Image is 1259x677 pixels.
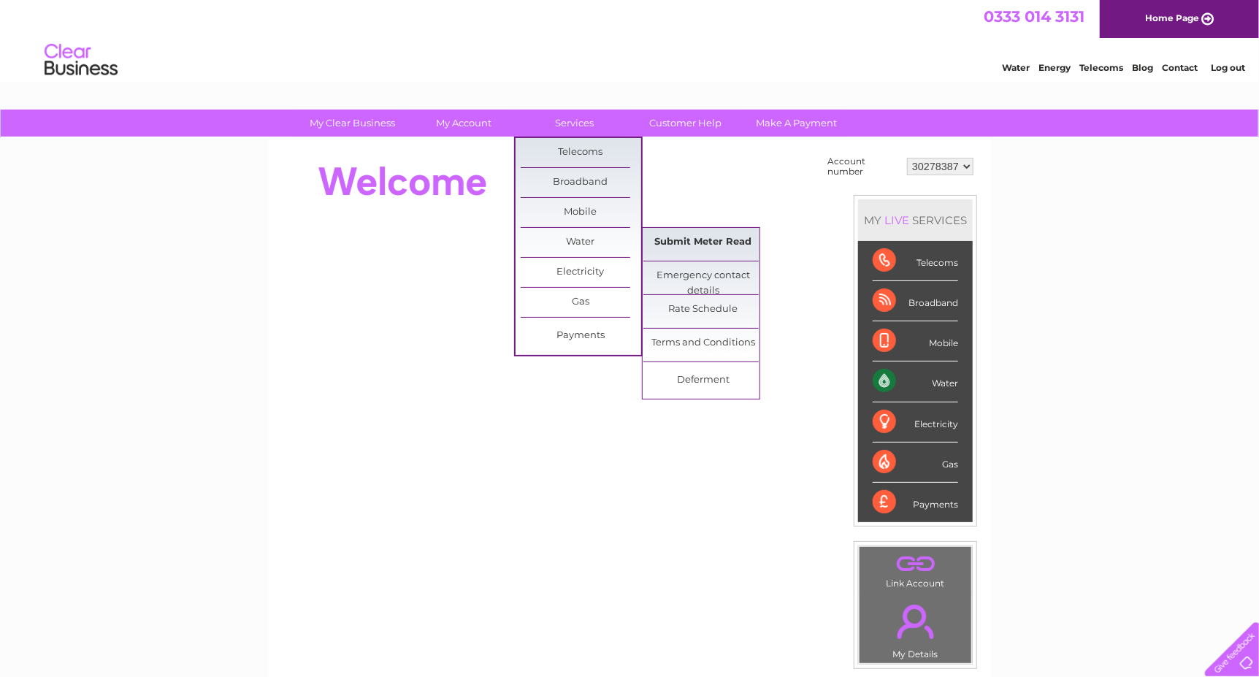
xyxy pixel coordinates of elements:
a: Make A Payment [737,110,857,137]
div: Gas [873,443,958,483]
a: My Clear Business [293,110,413,137]
a: Log out [1211,62,1245,73]
a: Gas [521,288,641,317]
a: Submit Meter Read [643,228,764,257]
a: Blog [1132,62,1153,73]
a: Emergency contact details [643,261,764,291]
a: Energy [1038,62,1071,73]
a: Payments [521,321,641,351]
a: . [863,596,968,647]
a: 0333 014 3131 [984,7,1084,26]
a: Services [515,110,635,137]
div: Telecoms [873,241,958,281]
div: Water [873,362,958,402]
a: Rate Schedule [643,295,764,324]
div: Electricity [873,402,958,443]
a: Water [1002,62,1030,73]
div: Clear Business is a trading name of Verastar Limited (registered in [GEOGRAPHIC_DATA] No. 3667643... [286,8,976,71]
div: Broadband [873,281,958,321]
a: Water [521,228,641,257]
a: Telecoms [1079,62,1123,73]
a: Terms and Conditions [643,329,764,358]
a: Telecoms [521,138,641,167]
div: MY SERVICES [858,199,973,241]
a: Contact [1162,62,1198,73]
div: LIVE [881,213,912,227]
a: Electricity [521,258,641,287]
a: . [863,551,968,576]
a: Deferment [643,366,764,395]
a: Broadband [521,168,641,197]
div: Payments [873,483,958,522]
a: Customer Help [626,110,746,137]
td: My Details [859,592,972,664]
div: Mobile [873,321,958,362]
td: Link Account [859,546,972,592]
a: Mobile [521,198,641,227]
a: My Account [404,110,524,137]
td: Account number [824,153,903,180]
img: logo.png [44,38,118,83]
